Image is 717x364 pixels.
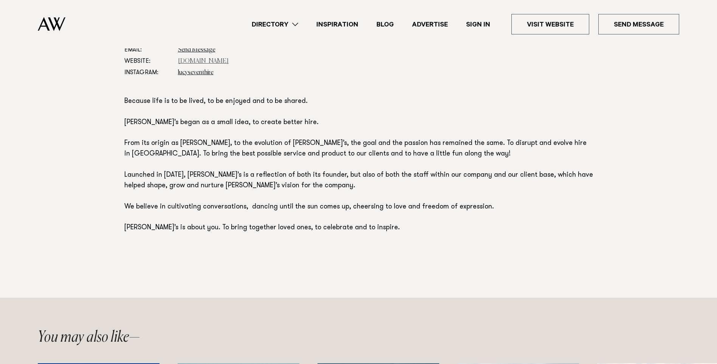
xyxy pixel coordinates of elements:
[403,19,457,30] a: Advertise
[124,44,172,56] dt: Email:
[598,14,679,34] a: Send Message
[178,58,229,64] a: [DOMAIN_NAME]
[367,19,403,30] a: Blog
[178,47,215,53] a: Send Message
[124,96,593,234] p: Because life is to be lived, to be enjoyed and to be shared. [PERSON_NAME]’s began as a small ide...
[243,19,307,30] a: Directory
[124,67,172,78] dt: Instagram:
[307,19,367,30] a: Inspiration
[124,56,172,67] dt: Website:
[38,17,65,31] img: Auckland Weddings Logo
[178,70,214,76] a: lucyseventhire
[38,330,140,345] h2: You may also like
[511,14,589,34] a: Visit Website
[457,19,499,30] a: Sign In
